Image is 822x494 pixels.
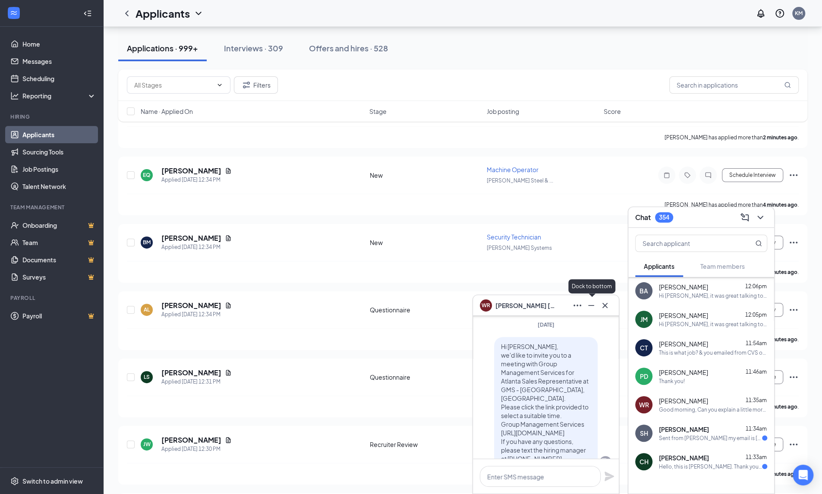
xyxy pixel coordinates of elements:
a: Messages [22,53,96,70]
div: Reporting [22,91,97,100]
button: Filter Filters [234,76,278,94]
a: PayrollCrown [22,307,96,324]
h1: Applicants [135,6,190,21]
svg: Document [225,302,232,309]
button: Plane [604,471,614,481]
svg: Collapse [83,9,92,18]
div: Questionnaire [370,305,482,314]
span: Applicants [644,262,674,270]
a: Home [22,35,96,53]
span: [PERSON_NAME] [659,340,708,348]
span: Stage [369,107,387,116]
span: [PERSON_NAME] [659,453,709,462]
div: JM [640,315,648,324]
svg: ChevronLeft [122,8,132,19]
button: Schedule Interview [722,168,783,182]
svg: Document [225,167,232,174]
div: AL [144,306,150,313]
div: Applied [DATE] 12:34 PM [161,310,232,319]
div: New [370,238,482,247]
div: Hiring [10,113,94,120]
svg: Ellipses [788,170,799,180]
div: Payroll [10,294,94,302]
input: Search in applications [669,76,799,94]
h5: [PERSON_NAME] [161,435,221,445]
svg: Note [661,172,672,179]
a: DocumentsCrown [22,251,96,268]
b: 2 minutes ago [763,134,797,141]
h5: [PERSON_NAME] [161,166,221,176]
div: BA [639,286,648,295]
span: [PERSON_NAME] Steel & ... [487,177,553,184]
div: Hi [PERSON_NAME], it was great talking to you this morning! My email is [EMAIL_ADDRESS][DOMAIN_NA... [659,321,767,328]
svg: ChevronDown [193,8,204,19]
div: PD [640,372,648,381]
svg: Cross [600,300,610,311]
span: Security Technician [487,233,541,241]
span: 11:34am [746,425,767,432]
div: Applied [DATE] 12:34 PM [161,176,232,184]
p: [PERSON_NAME] has applied more than . [665,201,799,208]
div: EQ [143,171,151,179]
span: [PERSON_NAME] Systems [487,245,552,251]
b: 8 minutes ago [763,403,797,410]
span: Machine Operator [487,166,539,173]
h3: Chat [635,213,651,222]
span: [PERSON_NAME] [PERSON_NAME] [495,301,556,310]
a: TeamCrown [22,234,96,251]
div: BM [143,239,151,246]
svg: Tag [682,172,693,179]
div: Recruiter Review [370,440,482,449]
svg: Settings [10,477,19,485]
svg: ChatInactive [703,172,713,179]
div: Applications · 999+ [127,43,198,53]
b: 8 minutes ago [763,471,797,477]
a: SurveysCrown [22,268,96,286]
a: Talent Network [22,178,96,195]
div: CT [640,343,648,352]
a: OnboardingCrown [22,217,96,234]
span: 11:33am [746,454,767,460]
div: Team Management [10,204,94,211]
span: [PERSON_NAME] [659,283,708,291]
svg: Document [225,235,232,242]
input: Search applicant [636,235,738,252]
div: Dock to bottom [568,279,615,293]
a: Job Postings [22,160,96,178]
div: WR [639,400,649,409]
svg: QuestionInfo [775,8,785,19]
div: Open Intercom Messenger [793,465,813,485]
div: KM [795,9,803,17]
a: Sourcing Tools [22,143,96,160]
svg: ChevronDown [755,212,765,223]
b: 5 minutes ago [763,269,797,275]
span: 11:35am [746,397,767,403]
svg: Analysis [10,91,19,100]
div: Applied [DATE] 12:34 PM [161,243,232,252]
div: Offers and hires · 528 [309,43,388,53]
svg: Ellipses [788,439,799,450]
svg: Ellipses [788,372,799,382]
div: Applied [DATE] 12:30 PM [161,445,232,453]
b: 4 minutes ago [763,201,797,208]
div: Hello, this is [PERSON_NAME]. Thank you for the opportunity to meet with your team about the Prop... [659,463,762,470]
div: This is what job? & you emailed from CVS or what job is this? [659,349,767,356]
span: Job posting [486,107,519,116]
span: 11:54am [746,340,767,346]
svg: Ellipses [788,305,799,315]
input: All Stages [134,80,213,90]
h5: [PERSON_NAME] [161,233,221,243]
div: Hi [PERSON_NAME], it was great talking to you this morning! My email is [EMAIL_ADDRESS][DOMAIN_NA... [659,292,767,299]
svg: Ellipses [788,237,799,248]
svg: MagnifyingGlass [784,82,791,88]
b: 5 minutes ago [763,336,797,343]
a: Applicants [22,126,96,143]
svg: ChevronDown [216,82,223,88]
span: Name · Applied On [141,107,193,116]
button: Minimize [584,299,598,312]
svg: Filter [241,80,252,90]
h5: [PERSON_NAME] [161,368,221,378]
div: CH [639,457,649,466]
svg: Document [225,437,232,444]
